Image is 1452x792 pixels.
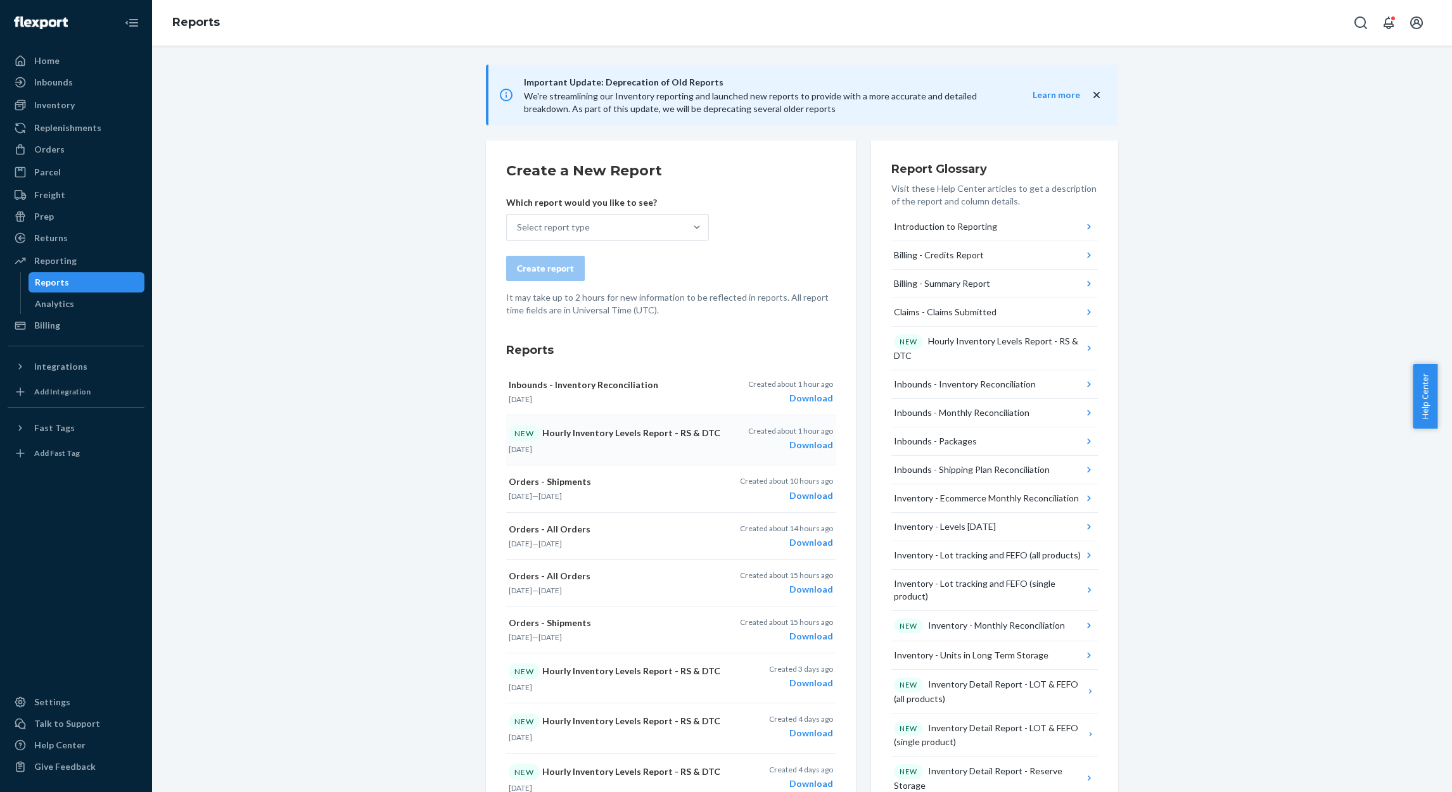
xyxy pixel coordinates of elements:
a: Add Fast Tag [8,443,144,463]
button: Give Feedback [8,757,144,777]
p: — [509,585,723,596]
div: Download [769,677,833,689]
p: Inbounds - Inventory Reconciliation [509,379,723,391]
div: Inbounds - Monthly Reconciliation [894,406,1029,419]
div: Inbounds - Shipping Plan Reconciliation [894,463,1050,476]
button: NEWHourly Inventory Levels Report - RS & DTC[DATE]Created 4 days agoDownload [506,703,836,753]
button: Orders - All Orders[DATE]—[DATE]Created about 15 hours agoDownload [506,560,836,607]
a: Orders [8,139,144,160]
div: Home [34,54,60,67]
p: — [509,491,723,501]
div: Inventory - Lot tracking and FEFO (all products) [894,549,1081,562]
div: Inventory - Levels [DATE] [894,520,996,533]
p: — [509,632,723,643]
time: [DATE] [538,586,562,595]
button: NEWInventory Detail Report - LOT & FEFO (all products) [891,670,1098,713]
time: [DATE] [509,682,532,692]
h3: Reports [506,342,836,358]
div: Introduction to Reporting [894,220,997,233]
h3: Report Glossary [891,161,1098,177]
button: Fast Tags [8,418,144,438]
button: Claims - Claims Submitted [891,298,1098,327]
div: Inventory - Units in Long Term Storage [894,649,1048,662]
button: NEWInventory Detail Report - LOT & FEFO (single product) [891,713,1098,757]
p: NEW [900,337,917,347]
button: Open Search Box [1348,10,1373,35]
div: Prep [34,210,54,223]
div: Help Center [34,739,86,751]
a: Reports [172,15,220,29]
p: NEW [900,724,917,734]
button: NEWHourly Inventory Levels Report - RS & DTC[DATE]Created 3 days agoDownload [506,653,836,703]
div: Reporting [34,255,77,267]
button: Integrations [8,356,144,377]
p: Created about 10 hours ago [740,475,833,486]
time: [DATE] [509,491,532,501]
span: Help Center [1413,364,1437,429]
button: Orders - Shipments[DATE]—[DATE]Created about 15 hours agoDownload [506,607,836,653]
button: Inventory - Lot tracking and FEFO (all products) [891,541,1098,570]
div: Download [740,536,833,549]
div: Give Feedback [34,760,96,773]
time: [DATE] [509,586,532,595]
a: Analytics [29,294,145,314]
p: Created about 1 hour ago [748,379,833,389]
p: NEW [900,767,917,777]
div: Inventory - Lot tracking and FEFO (single product) [894,577,1083,603]
time: [DATE] [538,632,562,642]
time: [DATE] [509,539,532,548]
button: Close Navigation [119,10,144,35]
button: Inbounds - Shipping Plan Reconciliation [891,456,1098,484]
button: Inbounds - Inventory Reconciliation [891,370,1098,399]
p: — [509,538,723,549]
button: Orders - Shipments[DATE]—[DATE]Created about 10 hours agoDownload [506,465,836,512]
a: Parcel [8,162,144,182]
time: [DATE] [509,732,532,742]
p: Hourly Inventory Levels Report - RS & DTC [509,425,723,441]
p: Hourly Inventory Levels Report - RS & DTC [509,764,723,780]
p: Orders - All Orders [509,570,723,582]
button: Inventory - Units in Long Term Storage [891,641,1098,670]
div: Inventory Detail Report - Reserve Storage [894,764,1083,792]
p: NEW [900,680,917,690]
p: Which report would you like to see? [506,196,709,209]
p: Orders - All Orders [509,523,723,536]
div: Billing - Summary Report [894,277,990,290]
p: Orders - Shipments [509,617,723,629]
button: Inventory - Lot tracking and FEFO (single product) [891,570,1098,611]
button: Inventory - Ecommerce Monthly Reconciliation [891,484,1098,513]
div: Claims - Claims Submitted [894,306,997,318]
button: Inbounds - Packages [891,427,1098,456]
a: Add Integration [8,382,144,402]
div: Inbounds [34,76,73,89]
div: Create report [517,262,574,275]
time: [DATE] [509,394,532,404]
button: Inbounds - Monthly Reconciliation [891,399,1098,427]
div: Billing [34,319,60,332]
p: Created 4 days ago [769,713,833,724]
div: Inventory - Monthly Reconciliation [894,619,1065,634]
p: Created about 1 hour ago [748,425,833,436]
ol: breadcrumbs [162,4,230,41]
a: Inventory [8,95,144,115]
div: Download [740,630,833,643]
div: Reports [35,276,69,289]
img: Flexport logo [14,16,68,29]
div: Inbounds - Inventory Reconciliation [894,378,1036,391]
div: Select report type [517,221,590,234]
div: Add Fast Tag [34,448,80,458]
h2: Create a New Report [506,161,836,181]
time: [DATE] [538,539,562,548]
div: Hourly Inventory Levels Report - RS & DTC [894,334,1083,362]
button: NEWInventory - Monthly Reconciliation [891,611,1098,642]
div: Add Integration [34,386,91,397]
button: Introduction to Reporting [891,213,1098,241]
div: Replenishments [34,122,101,134]
button: Create report [506,256,585,281]
span: Important Update: Deprecation of Old Reports [524,75,1007,90]
div: Inbounds - Packages [894,435,977,448]
div: Download [748,439,833,451]
button: Learn more [1007,89,1080,101]
p: Orders - Shipments [509,475,723,488]
div: Billing - Credits Report [894,249,984,261]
